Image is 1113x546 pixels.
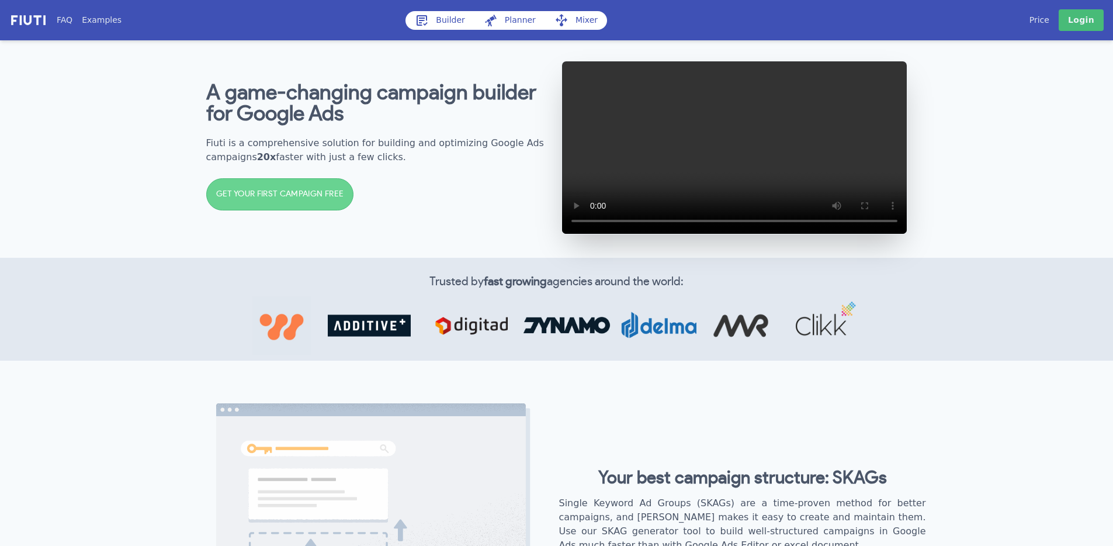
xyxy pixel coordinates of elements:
h2: Trusted by agencies around the world: [220,273,893,291]
img: abf0a6e.png [317,303,422,348]
a: FAQ [57,14,72,26]
img: 83c4e68.jpg [523,317,611,334]
b: A game-changing campaign builder for Google Ads [206,82,536,125]
img: 5680c82.png [782,298,861,354]
a: Examples [82,14,122,26]
a: Price [1029,14,1049,26]
a: Planner [474,11,545,30]
img: cb4d2d3.png [700,298,782,353]
video: Google Ads SKAG tool video [561,61,907,234]
b: fast growing [484,276,547,288]
img: b8f48c0.jpg [252,296,311,355]
b: 20x [257,151,276,163]
a: Mixer [545,11,607,30]
a: Login [1059,9,1104,31]
a: Builder [405,11,474,30]
img: 7aba02c.png [422,301,521,351]
img: f731f27.png [9,13,47,27]
a: GET YOUR FIRST CAMPAIGN FREE [206,178,354,210]
h2: Fiuti is a comprehensive solution for building and optimizing Google Ads campaigns faster with ju... [206,136,552,164]
img: d3352e4.png [618,311,700,340]
b: Your best campaign structure: SKAGs [598,469,887,487]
